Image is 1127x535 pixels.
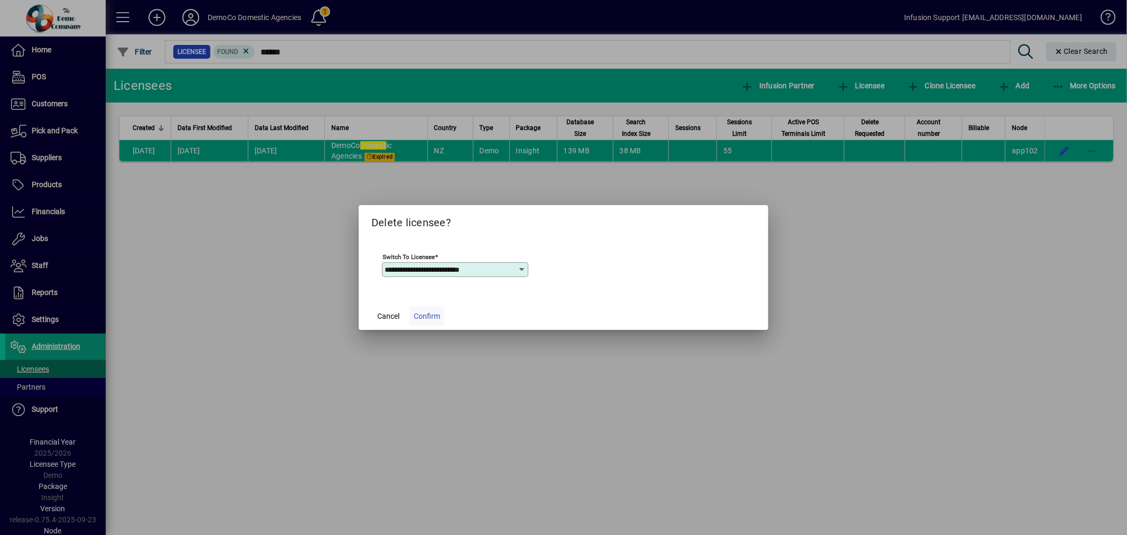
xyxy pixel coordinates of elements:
[359,205,768,236] h2: Delete licensee?
[371,307,405,326] button: Cancel
[377,311,399,322] span: Cancel
[414,311,440,322] span: Confirm
[383,253,435,261] mat-label: Switch to licensee
[409,307,444,326] button: Confirm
